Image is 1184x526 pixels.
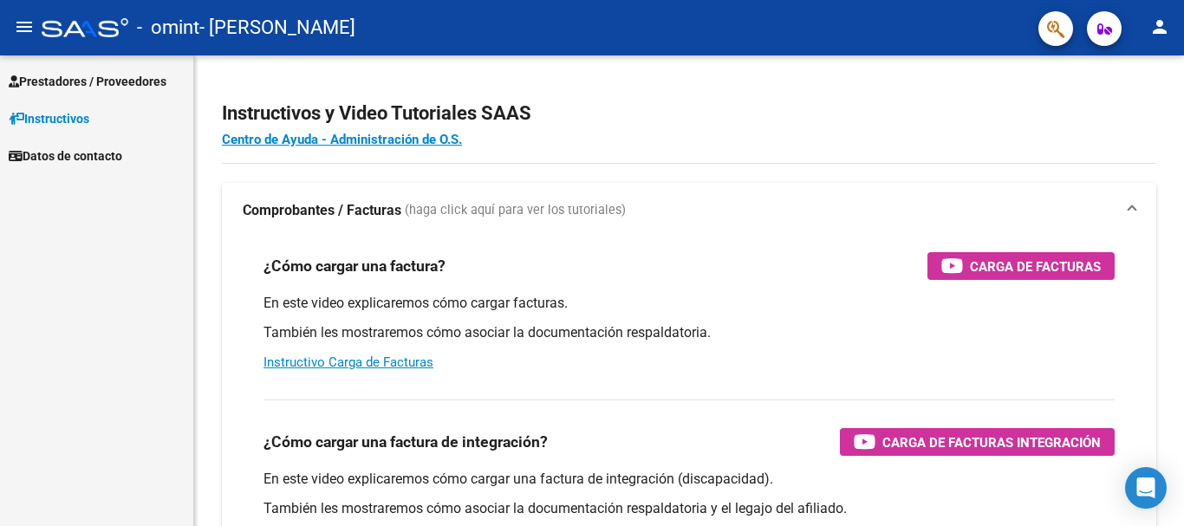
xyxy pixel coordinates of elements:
button: Carga de Facturas Integración [840,428,1115,456]
p: También les mostraremos cómo asociar la documentación respaldatoria y el legajo del afiliado. [263,499,1115,518]
div: Open Intercom Messenger [1125,467,1167,509]
span: - [PERSON_NAME] [199,9,355,47]
strong: Comprobantes / Facturas [243,201,401,220]
mat-expansion-panel-header: Comprobantes / Facturas (haga click aquí para ver los tutoriales) [222,183,1156,238]
span: Prestadores / Proveedores [9,72,166,91]
span: Datos de contacto [9,146,122,166]
span: Carga de Facturas [970,256,1101,277]
a: Centro de Ayuda - Administración de O.S. [222,132,462,147]
h3: ¿Cómo cargar una factura? [263,254,446,278]
a: Instructivo Carga de Facturas [263,354,433,370]
h2: Instructivos y Video Tutoriales SAAS [222,97,1156,130]
p: También les mostraremos cómo asociar la documentación respaldatoria. [263,323,1115,342]
span: Instructivos [9,109,89,128]
span: - omint [137,9,199,47]
mat-icon: person [1149,16,1170,37]
p: En este video explicaremos cómo cargar facturas. [263,294,1115,313]
h3: ¿Cómo cargar una factura de integración? [263,430,548,454]
button: Carga de Facturas [927,252,1115,280]
mat-icon: menu [14,16,35,37]
p: En este video explicaremos cómo cargar una factura de integración (discapacidad). [263,470,1115,489]
span: (haga click aquí para ver los tutoriales) [405,201,626,220]
span: Carga de Facturas Integración [882,432,1101,453]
